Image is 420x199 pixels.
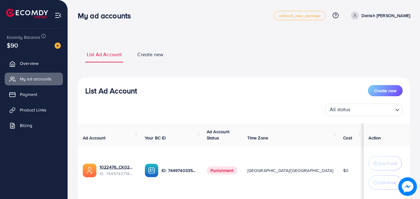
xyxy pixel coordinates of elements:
span: Create new [374,88,396,94]
a: Overview [5,57,63,70]
span: Product Links [20,107,46,113]
span: My ad accounts [20,76,51,82]
img: image [55,43,61,49]
button: Withdraw [369,175,402,190]
span: Your BC ID [145,135,166,141]
span: [GEOGRAPHIC_DATA]/[GEOGRAPHIC_DATA] [247,167,334,174]
span: Payment [20,91,37,97]
span: Create new [137,51,163,58]
span: adreach_new_package [279,14,321,18]
h3: My ad accounts [78,11,136,20]
img: image [398,177,417,196]
h3: List Ad Account [85,86,137,95]
img: ic-ads-acc.e4c84228.svg [83,164,96,177]
a: Billing [5,119,63,132]
span: Ecomdy Balance [7,34,40,40]
div: <span class='underline'>1022476_CK02_1734527935209</span></br>7449740718454915089 [99,164,135,177]
img: logo [6,9,48,18]
span: ID: 7449740718454915089 [99,170,135,177]
button: Create new [368,85,403,96]
span: Overview [20,60,38,66]
span: Ad Account Status [207,129,230,141]
a: Danish [PERSON_NAME] [348,11,410,20]
img: menu [55,12,62,19]
input: Search for option [352,105,393,115]
p: ID: 7449740335716761616 [161,167,197,174]
span: All status [329,105,352,115]
p: Withdraw [378,179,396,186]
p: Danish [PERSON_NAME] [361,12,410,19]
button: Add Fund [369,156,402,170]
span: $0 [343,167,348,174]
div: Search for option [325,104,403,116]
span: Cost [343,135,352,141]
a: adreach_new_package [274,11,326,20]
span: Ad Account [83,135,106,141]
span: Time Zone [247,135,268,141]
a: Payment [5,88,63,101]
p: Add Fund [378,160,397,167]
span: $90 [7,41,18,50]
span: Punishment [207,166,237,174]
a: My ad accounts [5,73,63,85]
span: Action [369,135,381,141]
a: 1022476_CK02_1734527935209 [99,164,135,170]
img: ic-ba-acc.ded83a64.svg [145,164,158,177]
span: List Ad Account [87,51,122,58]
a: Product Links [5,104,63,116]
span: Billing [20,122,32,129]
